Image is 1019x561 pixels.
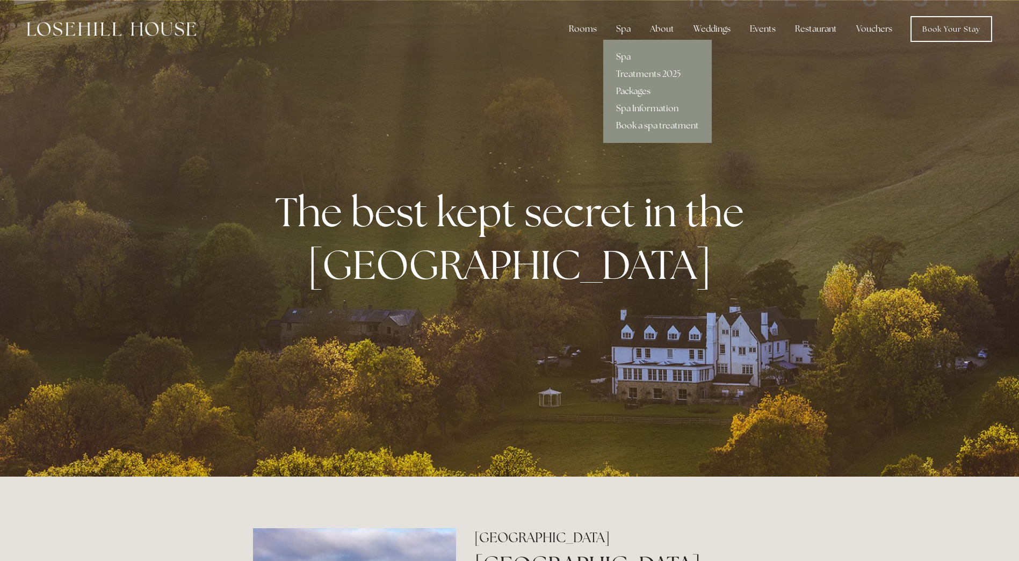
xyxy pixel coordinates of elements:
a: Spa Information [603,100,712,117]
div: Weddings [685,18,739,40]
strong: The best kept secret in the [GEOGRAPHIC_DATA] [275,185,753,291]
a: Book Your Stay [910,16,992,42]
div: Events [741,18,784,40]
div: About [641,18,683,40]
h2: [GEOGRAPHIC_DATA] [474,528,766,547]
a: Packages [603,83,712,100]
img: Losehill House [27,22,196,36]
a: Spa [603,48,712,66]
a: Treatments 2025 [603,66,712,83]
a: Vouchers [848,18,901,40]
div: Spa [608,18,639,40]
a: Book a spa treatment [603,117,712,134]
div: Rooms [560,18,605,40]
div: Restaurant [786,18,845,40]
